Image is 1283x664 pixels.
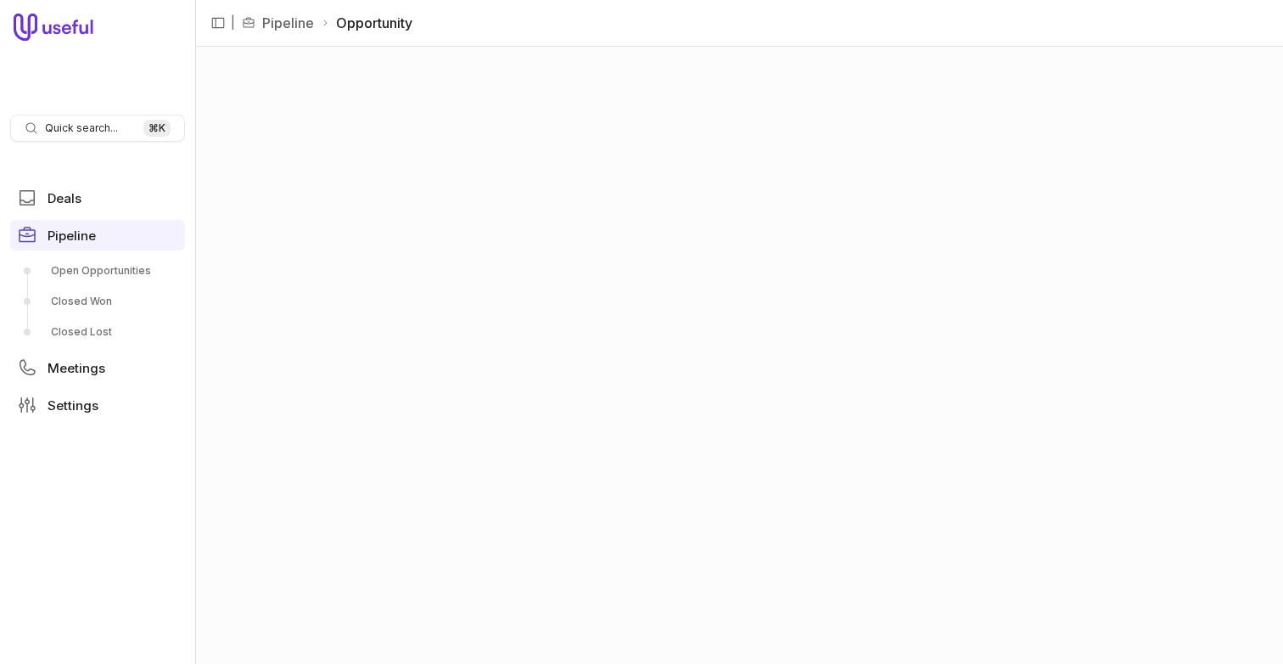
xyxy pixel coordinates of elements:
a: Pipeline [262,13,314,33]
a: Open Opportunities [10,257,185,284]
a: Closed Won [10,288,185,315]
span: Settings [48,399,98,412]
a: Meetings [10,352,185,383]
span: Quick search... [45,121,118,135]
li: Opportunity [321,13,412,33]
button: Collapse sidebar [205,10,231,36]
a: Pipeline [10,220,185,250]
span: Deals [48,192,81,205]
a: Deals [10,183,185,213]
span: Pipeline [48,229,96,242]
a: Settings [10,390,185,420]
a: Closed Lost [10,318,185,346]
div: Pipeline submenu [10,257,185,346]
kbd: ⌘ K [143,120,171,137]
span: Meetings [48,362,105,374]
span: | [231,13,235,33]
